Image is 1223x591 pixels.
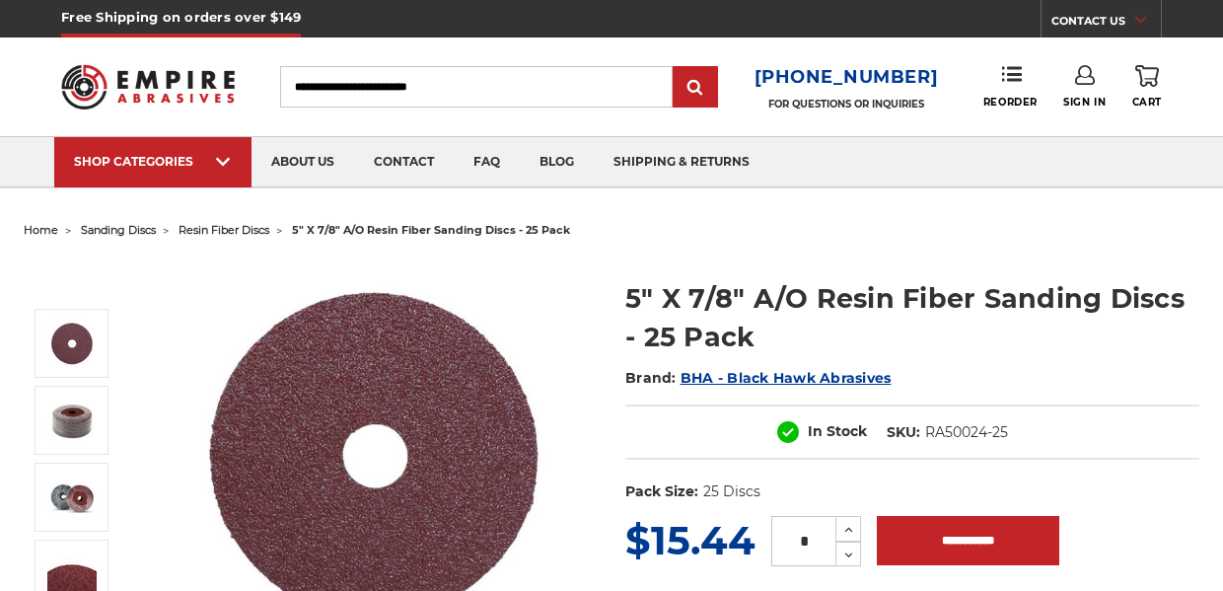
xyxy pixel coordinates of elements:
[755,98,939,111] p: FOR QUESTIONS OR INQUIRIES
[1132,65,1162,109] a: Cart
[47,396,97,445] img: 5" X 7/8" A/O Resin Fiber Sanding Discs - 25 Pack
[354,137,454,187] a: contact
[454,137,520,187] a: faq
[755,63,939,92] a: [PHONE_NUMBER]
[1051,10,1161,37] a: CONTACT US
[252,137,354,187] a: about us
[594,137,769,187] a: shipping & returns
[983,65,1038,108] a: Reorder
[24,223,58,237] a: home
[983,96,1038,109] span: Reorder
[625,369,677,387] span: Brand:
[676,68,715,108] input: Submit
[47,473,97,522] img: 5" X 7/8" A/O Resin Fiber Sanding Discs - 25 Pack
[625,279,1199,356] h1: 5" X 7/8" A/O Resin Fiber Sanding Discs - 25 Pack
[74,154,232,169] div: SHOP CATEGORIES
[625,481,698,502] dt: Pack Size:
[703,481,760,502] dd: 25 Discs
[179,223,269,237] a: resin fiber discs
[1132,96,1162,109] span: Cart
[292,223,570,237] span: 5" x 7/8" a/o resin fiber sanding discs - 25 pack
[625,516,755,564] span: $15.44
[61,53,235,121] img: Empire Abrasives
[1063,96,1106,109] span: Sign In
[681,369,892,387] a: BHA - Black Hawk Abrasives
[81,223,156,237] a: sanding discs
[520,137,594,187] a: blog
[47,319,97,368] img: 5 inch aluminum oxide resin fiber disc
[887,422,920,443] dt: SKU:
[925,422,1008,443] dd: RA50024-25
[808,422,867,440] span: In Stock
